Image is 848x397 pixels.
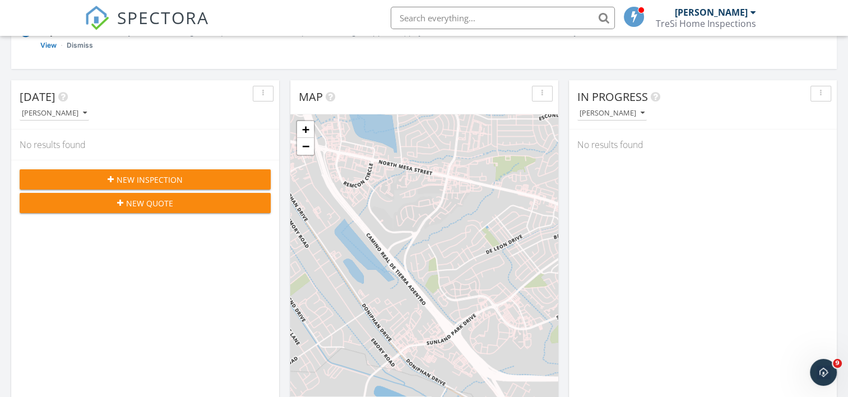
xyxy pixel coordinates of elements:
span: New Inspection [117,174,183,186]
div: No results found [569,130,837,160]
div: TreSi Home Inspections [656,18,756,29]
span: New Quote [126,197,173,209]
div: No results found [11,130,279,160]
span: SPECTORA [117,6,209,29]
a: Zoom in [297,121,314,138]
button: [PERSON_NAME] [20,106,89,121]
button: New Quote [20,193,271,213]
div: 6d [803,26,828,51]
span: In Progress [577,89,648,104]
div: [PERSON_NAME] [580,109,645,117]
button: New Inspection [20,169,271,190]
iframe: Intercom live chat [810,359,837,386]
input: Search everything... [391,7,615,29]
a: View [40,40,57,51]
div: [PERSON_NAME] [675,7,748,18]
span: [DATE] [20,89,55,104]
a: SPECTORA [85,15,209,39]
button: [PERSON_NAME] [577,106,647,121]
div: [PERSON_NAME] [22,109,87,117]
a: Dismiss [67,40,93,51]
span: 9 [833,359,842,368]
span: Map [299,89,323,104]
img: The Best Home Inspection Software - Spectora [85,6,109,30]
a: Zoom out [297,138,314,155]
